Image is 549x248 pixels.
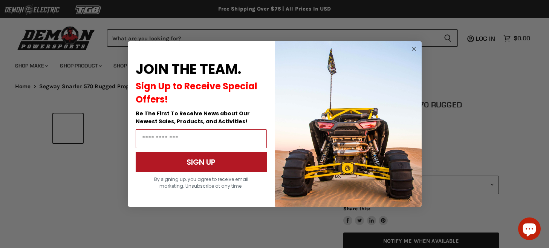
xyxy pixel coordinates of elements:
img: a9095488-b6e7-41ba-879d-588abfab540b.jpeg [275,41,422,207]
span: Be The First To Receive News about Our Newest Sales, Products, and Activities! [136,110,250,125]
input: Email Address [136,129,267,148]
span: Sign Up to Receive Special Offers! [136,80,257,106]
button: SIGN UP [136,152,267,172]
button: Close dialog [409,44,419,54]
span: JOIN THE TEAM. [136,60,241,79]
inbox-online-store-chat: Shopify online store chat [516,217,543,242]
span: By signing up, you agree to receive email marketing. Unsubscribe at any time. [154,176,248,189]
